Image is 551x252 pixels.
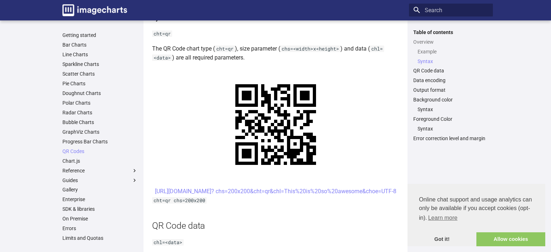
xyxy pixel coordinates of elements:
img: chart [219,68,332,181]
a: Bubble Charts [62,119,138,125]
a: dismiss cookie message [408,232,476,247]
a: Overview [413,39,489,45]
a: Syntax [418,106,489,113]
input: Search [409,4,493,16]
a: Pie Charts [62,80,138,87]
code: cht=qr [215,46,235,52]
a: Error correction level and margin [413,135,489,142]
a: Gallery [62,186,138,193]
span: Online chat support and usage analytics can only be available if you accept cookies (opt-in). [419,195,534,223]
a: QR Codes [62,148,138,154]
a: Line Charts [62,51,138,58]
a: allow cookies [476,232,545,247]
code: chs=<width>x<height> [280,46,340,52]
nav: Table of contents [409,29,493,142]
a: [URL][DOMAIN_NAME]? chs=200x200&cht=qr&chl=This%20is%20so%20awesome&choe=UTF-8 [155,188,396,195]
code: chl=<data> [152,239,184,246]
a: SDK & libraries [62,206,138,212]
a: Image-Charts documentation [60,1,130,19]
div: cookieconsent [408,184,545,246]
a: Errors [62,225,138,232]
a: Progress Bar Charts [62,138,138,145]
a: Sparkline Charts [62,61,138,67]
a: On Premise [62,215,138,222]
a: Data encoding [413,77,489,84]
a: Polar Charts [62,100,138,106]
a: Scatter Charts [62,71,138,77]
code: cht=qr [152,30,172,37]
a: Chart.js [62,158,138,164]
nav: Background color [413,106,489,113]
a: Foreground Color [413,116,489,122]
a: Example [418,48,489,55]
a: learn more about cookies [427,213,458,223]
a: QR Code data [413,67,489,74]
label: Reference [62,167,138,174]
code: cht=qr chs=200x200 [152,197,207,204]
a: Syntax [418,125,489,132]
a: Output format [413,87,489,93]
label: Table of contents [409,29,493,35]
a: Syntax [418,58,489,65]
a: Doughnut Charts [62,90,138,96]
label: Guides [62,177,138,184]
a: Bar Charts [62,42,138,48]
a: Getting started [62,32,138,38]
nav: Foreground Color [413,125,489,132]
img: logo [62,4,127,16]
a: Background color [413,96,489,103]
a: GraphViz Charts [62,129,138,135]
a: Enterprise [62,196,138,203]
h2: QR Code data [152,219,399,232]
nav: Overview [413,48,489,65]
p: The QR Code chart type ( ), size parameter ( ) and data ( ) are all required parameters. [152,44,399,62]
a: Limits and Quotas [62,235,138,241]
a: Radar Charts [62,109,138,116]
